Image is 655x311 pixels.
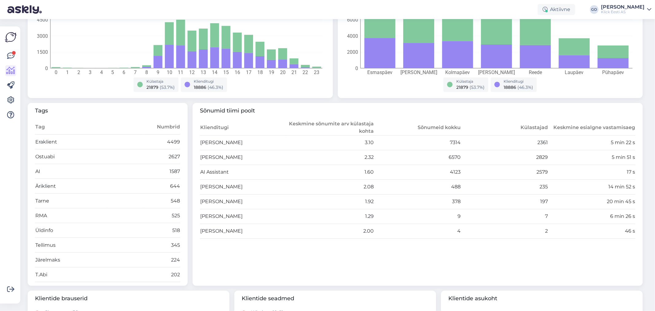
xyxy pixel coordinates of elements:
tspan: 2000 [347,49,358,55]
tspan: 0 [55,69,57,75]
td: 5 min 51 s [548,150,635,165]
span: ( 53.7 %) [470,85,485,90]
td: 14 min 52 s [548,179,635,194]
tspan: 7 [134,69,137,75]
td: [PERSON_NAME] [200,135,287,150]
td: Järelmaks [35,253,144,267]
th: Külastajad [461,120,548,136]
tspan: 20 [280,69,286,75]
span: ( 53.7 %) [160,85,175,90]
td: 5 min 22 s [548,135,635,150]
div: Aktiivne [538,4,575,15]
td: [PERSON_NAME] [200,150,287,165]
th: Sõnumeid kokku [374,120,461,136]
td: Äriklient [35,179,144,194]
span: Klientide brauserid [35,294,222,303]
tspan: 6 [123,69,125,75]
tspan: 16 [235,69,240,75]
a: [PERSON_NAME]Klick Eesti AS [601,5,651,14]
span: 18886 [194,85,206,90]
td: 224 [144,253,180,267]
div: Klick Eesti AS [601,10,645,14]
td: 197 [461,194,548,209]
tspan: Reede [529,69,542,75]
td: 46 s [548,224,635,238]
td: Tarne [35,194,144,208]
tspan: Laupäev [565,69,583,75]
td: 6 min 26 s [548,209,635,224]
td: Ostuabi [35,149,144,164]
tspan: 18 [257,69,263,75]
tspan: 15 [223,69,229,75]
td: 2 [461,224,548,238]
span: Sõnumid tiimi poolt [200,107,635,115]
tspan: 22 [303,69,308,75]
td: 488 [374,179,461,194]
span: ( 46.3 %) [517,85,533,90]
td: 548 [144,194,180,208]
td: 235 [461,179,548,194]
tspan: 2 [77,69,80,75]
th: Numbrid [144,120,180,135]
tspan: 5 [111,69,114,75]
tspan: 4500 [37,17,48,23]
tspan: 4000 [347,33,358,39]
td: Üldinfo [35,223,144,238]
td: 2361 [461,135,548,150]
td: Eraklient [35,135,144,149]
td: 2829 [461,150,548,165]
td: 2579 [461,165,548,179]
span: ( 46.3 %) [208,85,223,90]
th: Tag [35,120,144,135]
td: 1.60 [287,165,374,179]
div: Klienditugi [504,79,533,84]
td: 7314 [374,135,461,150]
td: 2.32 [287,150,374,165]
span: Klientide asukoht [448,294,635,303]
td: [PERSON_NAME] [200,194,287,209]
td: 4499 [144,135,180,149]
tspan: Kolmapäev [445,69,470,75]
tspan: Esmaspäev [367,69,392,75]
tspan: 17 [246,69,251,75]
td: 1.92 [287,194,374,209]
tspan: 11 [178,69,184,75]
tspan: 1 [66,69,69,75]
td: 2627 [144,149,180,164]
td: 518 [144,223,180,238]
tspan: 12 [189,69,195,75]
tspan: 6000 [347,17,358,23]
td: RMA [35,208,144,223]
td: 20 min 45 s [548,194,635,209]
tspan: 3 [89,69,92,75]
td: 378 [374,194,461,209]
tspan: 0 [45,65,48,71]
span: Tags [35,107,180,115]
tspan: 0 [355,65,358,71]
tspan: 3000 [37,33,48,39]
td: AI [35,164,144,179]
td: [PERSON_NAME] [200,209,287,224]
div: Klienditugi [194,79,223,84]
tspan: 23 [314,69,320,75]
td: AI Assistant [200,165,287,179]
tspan: Pühapäev [602,69,624,75]
img: Askly Logo [5,31,17,43]
td: 1.29 [287,209,374,224]
td: 17 s [548,165,635,179]
td: T.Abi [35,267,144,282]
tspan: 10 [167,69,172,75]
td: [PERSON_NAME] [200,224,287,238]
div: GO [590,5,598,14]
th: Klienditugi [200,120,287,136]
div: Külastaja [146,79,175,84]
td: 3.10 [287,135,374,150]
th: Keskmine sõnumite arv külastaja kohta [287,120,374,136]
tspan: 1500 [37,49,48,55]
td: 4123 [374,165,461,179]
td: 9 [374,209,461,224]
td: 2.08 [287,179,374,194]
th: Keskmine esialgne vastamisaeg [548,120,635,136]
div: [PERSON_NAME] [601,5,645,10]
tspan: 19 [269,69,274,75]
